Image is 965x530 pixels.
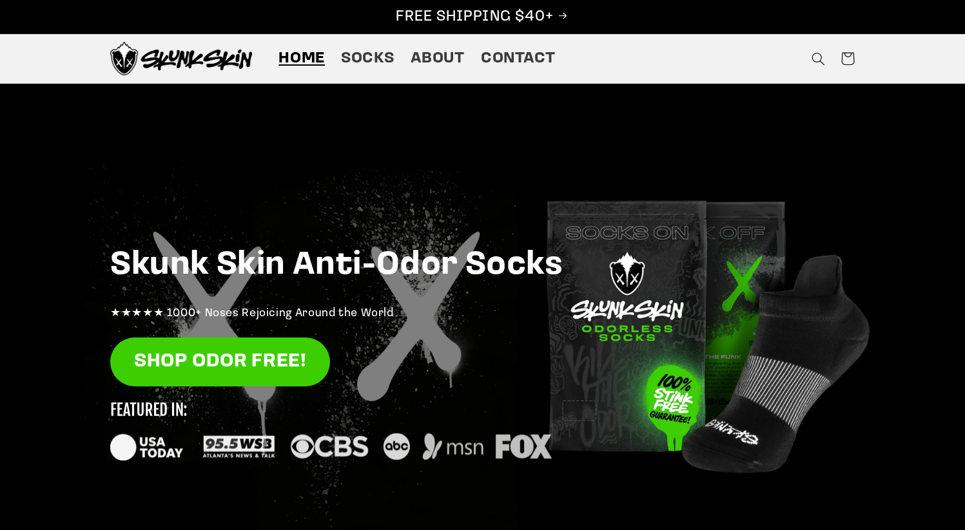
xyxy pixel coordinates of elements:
a: Contact [473,41,563,77]
p: FREE SHIPPING $40+ [14,7,951,27]
a: Home [271,41,333,77]
span: Home [278,49,325,69]
img: Skunk Skin Anti-Odor Socks. [110,42,252,75]
span: About [411,49,465,69]
a: Socks [333,41,402,77]
strong: Skunk Skin Anti-Odor Socks [110,249,563,282]
a: SHOP ODOR FREE! [110,337,330,387]
p: ★★★★★ 1000+ Noses Rejoicing Around the World [110,304,855,325]
span: Socks [341,49,394,69]
a: About [402,41,473,77]
summary: Search [803,44,833,73]
span: Contact [481,49,555,69]
img: new_featured_logos_1_small.svg [110,402,552,460]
